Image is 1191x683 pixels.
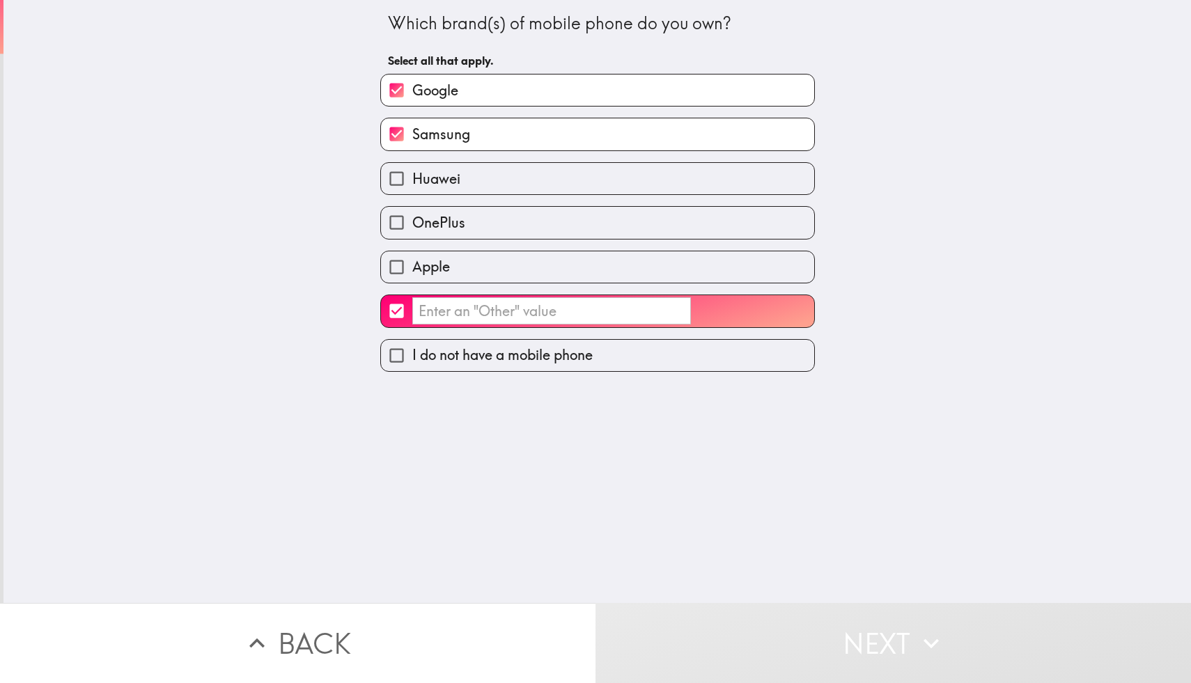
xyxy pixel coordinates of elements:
[412,169,460,189] span: Huawei
[412,213,465,233] span: OnePlus
[381,251,814,283] button: Apple
[412,297,691,324] input: Enter an "Other" value
[388,53,807,68] h6: Select all that apply.
[381,74,814,106] button: Google
[595,603,1191,683] button: Next
[381,340,814,371] button: I do not have a mobile phone
[381,163,814,194] button: Huawei
[412,257,450,276] span: Apple
[412,125,470,144] span: Samsung
[388,12,807,36] div: Which brand(s) of mobile phone do you own?
[412,345,593,365] span: I do not have a mobile phone
[412,81,458,100] span: Google
[381,207,814,238] button: OnePlus
[381,118,814,150] button: Samsung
